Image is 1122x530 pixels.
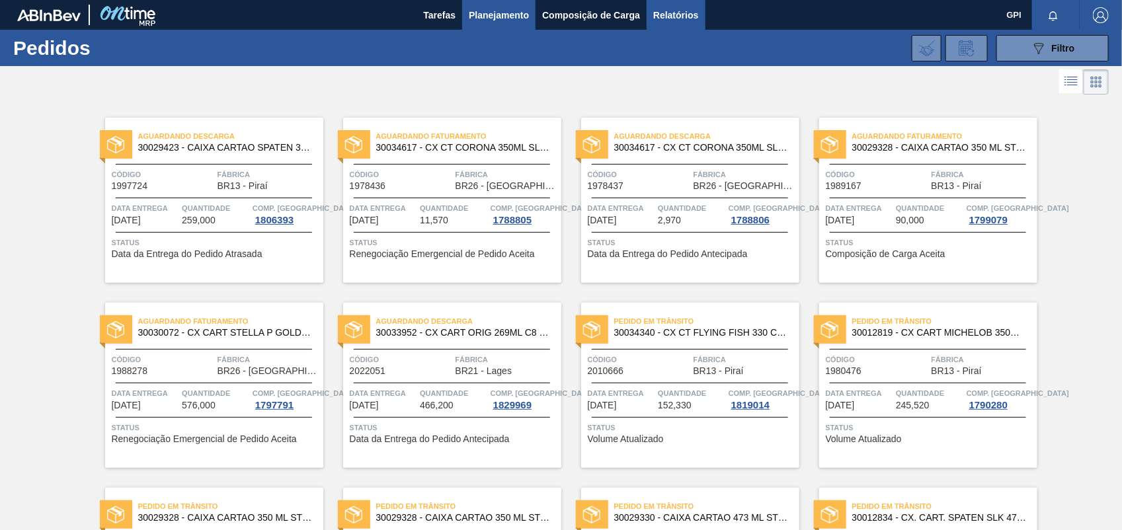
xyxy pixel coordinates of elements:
span: 30029328 - CAIXA CARTAO 350 ML STELLA PURE GOLD C08 [138,513,313,523]
a: Comp. [GEOGRAPHIC_DATA]1788805 [491,202,558,225]
div: 1788806 [729,215,772,225]
span: Renegociação Emergencial de Pedido Aceita [350,249,535,259]
a: Comp. [GEOGRAPHIC_DATA]1797791 [253,387,320,410]
img: Logout [1093,7,1109,23]
span: 30029328 - CAIXA CARTAO 350 ML STELLA PURE GOLD C08 [376,513,551,523]
span: Código [826,353,928,366]
span: Pedido em Trânsito [852,315,1037,328]
div: Importar Negociações dos Pedidos [912,35,942,61]
span: Código [588,353,690,366]
img: status [821,136,838,153]
span: Status [350,236,558,249]
span: BR21 - Lages [456,366,512,376]
div: 1797791 [253,400,296,410]
div: Solicitação de Revisão de Pedidos [945,35,988,61]
span: Quantidade [658,202,725,215]
span: 19/08/2025 [826,215,855,225]
span: 30034617 - CX CT CORONA 350ML SLEEK C8 CENTE [614,143,789,153]
span: Fábrica [218,168,320,181]
span: Status [350,421,558,434]
span: Pedido em Trânsito [376,500,561,513]
span: Quantidade [896,387,963,400]
span: Data entrega [826,387,893,400]
span: Status [588,421,796,434]
span: Aguardando Faturamento [376,130,561,143]
span: 12/08/2025 [588,215,617,225]
span: Data entrega [112,202,179,215]
span: 1978437 [588,181,624,191]
a: statusAguardando Descarga30034617 - CX CT CORONA 350ML SLEEK C8 CENTECódigo1978437FábricaBR26 - [... [561,118,799,283]
span: Pedido em Trânsito [852,500,1037,513]
a: statusPedido em Trânsito30012819 - CX CART MICHELOB 350ML C8 429 298 GCódigo1980476FábricaBR13 - ... [799,303,1037,468]
span: Comp. Carga [967,202,1069,215]
img: status [821,506,838,523]
span: Data da Entrega do Pedido Antecipada [588,249,748,259]
span: Data entrega [112,387,179,400]
span: Quantidade [420,202,487,215]
span: Data entrega [826,202,893,215]
span: Data da Entrega do Pedido Atrasada [112,249,262,259]
span: Data da Entrega do Pedido Antecipada [350,434,510,444]
a: statusAguardando Faturamento30029328 - CAIXA CARTAO 350 ML STELLA PURE GOLD C08Código1989167Fábri... [799,118,1037,283]
span: BR13 - Piraí [932,366,982,376]
img: status [107,506,124,523]
span: 30034617 - CX CT CORONA 350ML SLEEK C8 CENTE [376,143,551,153]
span: Data entrega [350,387,417,400]
div: Visão em Lista [1059,69,1084,95]
span: 1989167 [826,181,862,191]
span: Fábrica [218,353,320,366]
span: Pedido em Trânsito [614,315,799,328]
span: 27/08/2025 [112,400,141,410]
span: 30029330 - CAIXA CARTAO 473 ML STELLA PURE GOLD C12 [614,513,789,523]
span: Fábrica [694,353,796,366]
a: Comp. [GEOGRAPHIC_DATA]1806393 [253,202,320,225]
span: 576,000 [182,400,216,410]
span: 11,570 [420,215,448,225]
span: Pedido em Trânsito [614,500,799,513]
div: 1788805 [491,215,534,225]
span: BR13 - Piraí [932,181,982,191]
span: 30029423 - CAIXA CARTAO SPATEN 330 C6 429 [138,143,313,153]
img: status [821,321,838,338]
span: Código [588,168,690,181]
span: Comp. Carga [729,387,831,400]
h1: Pedidos [13,40,207,56]
span: Status [112,236,320,249]
img: status [583,136,600,153]
span: 1997724 [112,181,148,191]
span: 2,970 [658,215,681,225]
div: 1806393 [253,215,296,225]
span: Composição de Carga Aceita [826,249,945,259]
span: Data entrega [350,202,417,215]
a: statusAguardando Descarga30029423 - CAIXA CARTAO SPATEN 330 C6 429Código1997724FábricaBR13 - Pira... [85,118,323,283]
span: Volume Atualizado [588,434,664,444]
span: Código [112,353,214,366]
span: 05/09/2025 [826,400,855,410]
span: Aguardando Descarga [614,130,799,143]
span: 1978436 [350,181,386,191]
a: Comp. [GEOGRAPHIC_DATA]1790280 [967,387,1034,410]
span: BR26 - Uberlândia [456,181,558,191]
span: 2022051 [350,366,386,376]
img: status [345,136,362,153]
span: 04/09/2025 [588,400,617,410]
a: Comp. [GEOGRAPHIC_DATA]1788806 [729,202,796,225]
span: 30033952 - CX CART ORIG 269ML C8 GPI NIV24 [376,328,551,338]
span: Composição de Carga [542,7,640,23]
span: Renegociação Emergencial de Pedido Aceita [112,434,297,444]
span: BR26 - Uberlândia [218,366,320,376]
a: Comp. [GEOGRAPHIC_DATA]1829969 [491,387,558,410]
span: BR13 - Piraí [694,366,744,376]
span: Status [588,236,796,249]
span: Fábrica [932,353,1034,366]
span: Código [350,353,452,366]
span: Comp. Carga [491,202,593,215]
a: statusPedido em Trânsito30034340 - CX CT FLYING FISH 330 C6 VERDECódigo2010666FábricaBR13 - Piraí... [561,303,799,468]
span: 1988278 [112,366,148,376]
span: Quantidade [896,202,963,215]
a: Comp. [GEOGRAPHIC_DATA]1819014 [729,387,796,410]
a: statusAguardando Faturamento30034617 - CX CT CORONA 350ML SLEEK C8 CENTECódigo1978436FábricaBR26 ... [323,118,561,283]
span: Comp. Carga [491,387,593,400]
span: Quantidade [658,387,725,400]
a: Comp. [GEOGRAPHIC_DATA]1799079 [967,202,1034,225]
